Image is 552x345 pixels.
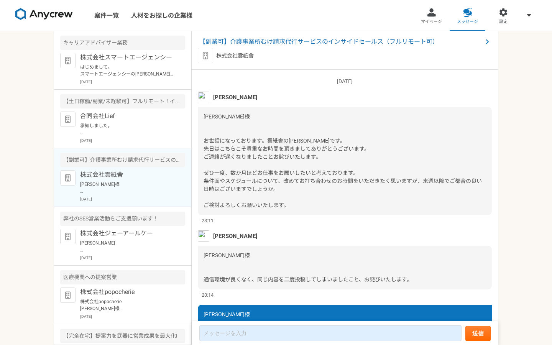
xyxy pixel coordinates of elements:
[198,77,492,85] p: [DATE]
[60,329,185,343] div: 【完全在宅】提案力を武器に営業成果を最大化!
[80,64,175,77] p: はじめまして。 スマートエージェンシーの[PERSON_NAME]と申します。 [PERSON_NAME]様のプロフィールを拝見して、本案件でご活躍頂けるのではと思いご連絡を差し上げました。 案...
[202,291,214,299] span: 23:14
[80,181,175,195] p: [PERSON_NAME]様 お世話になります。 本件ご連絡ありがとうございます。 承知致しました。 [DATE]11:00〜より宜しくお願い致します。 ご確認宜しくお願い致します。
[421,19,442,25] span: マイページ
[60,212,185,226] div: 弊社のSES営業活動をご支援願います！
[60,287,76,303] img: default_org_logo-42cde973f59100197ec2c8e796e4974ac8490bb5b08a0eb061ff975e4574aa76.png
[80,255,185,261] p: [DATE]
[204,113,482,208] span: [PERSON_NAME]様 お世話になっております。雲紙舎の[PERSON_NAME]です。 先日はこちらこそ貴重なお時間を頂きましてありがとうございます。 ご連絡が遅くなりましたことお詫びい...
[60,153,185,167] div: 【副業可】介護事業所むけ請求代行サービスのインサイドセールス（フルリモート可）
[80,240,175,253] p: [PERSON_NAME] お世話になります。 恐れ入りますがご検討お願い申し上げます。 AKKODISフリーランスについてもお知らせいただき御礼申し上げます。 ぜひ引き続きご利用賜れますと幸甚...
[60,170,76,186] img: default_org_logo-42cde973f59100197ec2c8e796e4974ac8490bb5b08a0eb061ff975e4574aa76.png
[60,94,185,108] div: 【土日稼働/副業/未経験可】フルリモート！インサイドセールス募集（長期案件）
[60,229,76,244] img: default_org_logo-42cde973f59100197ec2c8e796e4974ac8490bb5b08a0eb061ff975e4574aa76.png
[80,112,175,121] p: 合同会社Lief
[60,53,76,68] img: default_org_logo-42cde973f59100197ec2c8e796e4974ac8490bb5b08a0eb061ff975e4574aa76.png
[204,252,412,283] span: [PERSON_NAME]様 通信環境が良くなく、同じ内容を二度投稿してしまいましたこと、お詫びいたします。
[80,287,175,297] p: 株式会社popocherie
[80,79,185,85] p: [DATE]
[60,112,76,127] img: default_org_logo-42cde973f59100197ec2c8e796e4974ac8490bb5b08a0eb061ff975e4574aa76.png
[198,48,213,63] img: default_org_logo-42cde973f59100197ec2c8e796e4974ac8490bb5b08a0eb061ff975e4574aa76.png
[499,19,508,25] span: 設定
[60,36,185,50] div: キャリアアドバイザー業務
[198,230,209,242] img: unnamed.png
[60,270,185,284] div: 医療機関への提案営業
[80,314,185,319] p: [DATE]
[213,232,257,240] span: [PERSON_NAME]
[80,229,175,238] p: 株式会社ジェーアールケー
[216,52,254,60] p: 株式会社雲紙舎
[465,326,491,341] button: 送信
[202,217,214,224] span: 23:11
[80,298,175,312] p: 株式会社popocherie [PERSON_NAME]様 お世話になります。[PERSON_NAME]でございます。 先日は面談のお時間をいただき、ありがとうございました。 貴社案件へのアサイ...
[80,138,185,143] p: [DATE]
[15,8,73,20] img: 8DqYSo04kwAAAAASUVORK5CYII=
[80,53,175,62] p: 株式会社スマートエージェンシー
[457,19,478,25] span: メッセージ
[199,37,483,46] span: 【副業可】介護事業所むけ請求代行サービスのインサイドセールス（フルリモート可）
[213,93,257,102] span: [PERSON_NAME]
[80,122,175,136] p: 承知しました。 別の機会があればおねがいします。
[198,92,209,103] img: unnamed.png
[80,196,185,202] p: [DATE]
[80,170,175,179] p: 株式会社雲紙舎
